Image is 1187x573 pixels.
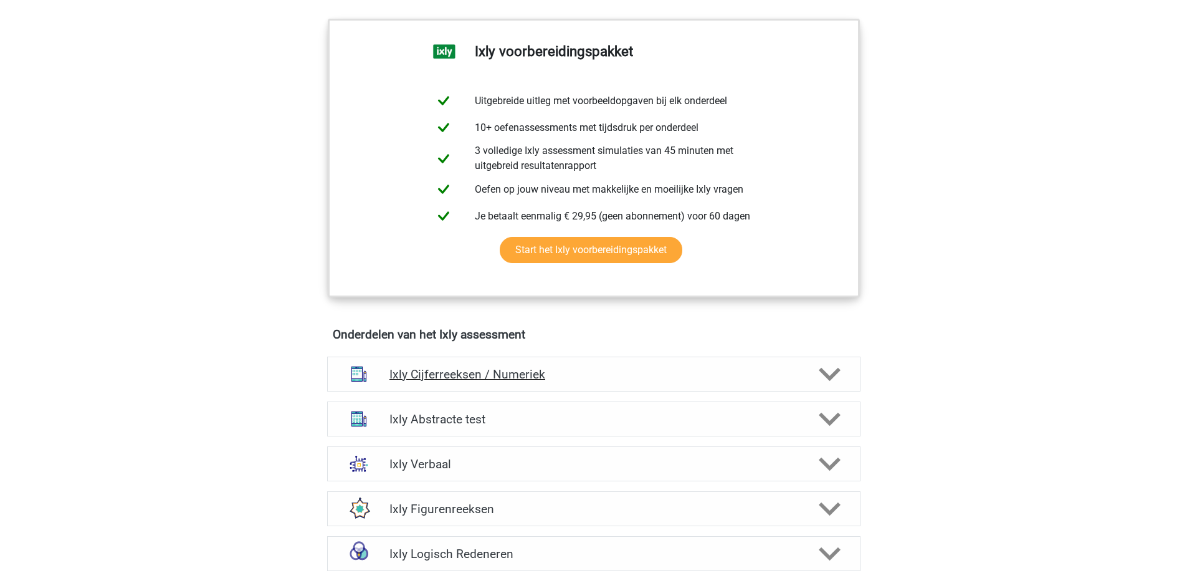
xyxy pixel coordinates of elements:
img: analogieen [343,448,375,480]
a: Start het Ixly voorbereidingspakket [500,237,682,263]
h4: Ixly Logisch Redeneren [389,547,798,561]
img: cijferreeksen [343,358,375,390]
h4: Onderdelen van het Ixly assessment [333,327,855,342]
a: syllogismen Ixly Logisch Redeneren [322,536,865,571]
h4: Ixly Figurenreeksen [389,502,798,516]
img: abstracte matrices [343,403,375,435]
img: syllogismen [343,537,375,570]
a: analogieen Ixly Verbaal [322,446,865,481]
h4: Ixly Abstracte test [389,412,798,426]
h4: Ixly Cijferreeksen / Numeriek [389,367,798,382]
a: abstracte matrices Ixly Abstracte test [322,402,865,436]
h4: Ixly Verbaal [389,457,798,471]
a: cijferreeksen Ixly Cijferreeksen / Numeriek [322,357,865,392]
a: figuurreeksen Ixly Figurenreeksen [322,491,865,526]
img: figuurreeksen [343,493,375,525]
